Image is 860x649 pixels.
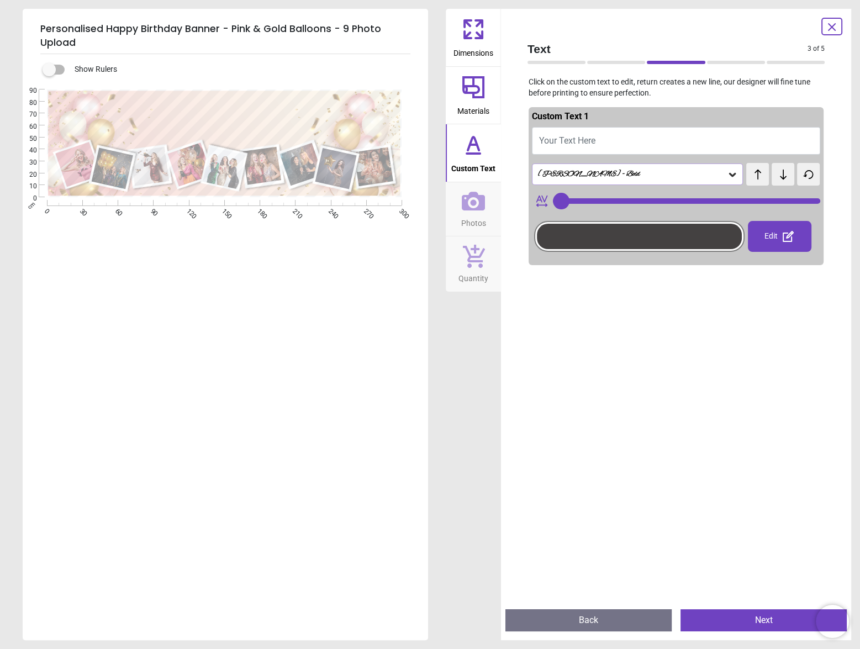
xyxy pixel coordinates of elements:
span: 80 [16,98,37,108]
button: Materials [446,67,501,124]
span: 30 [16,158,37,167]
span: Your Text Here [539,135,595,146]
span: Custom Text [451,158,495,175]
button: Photos [446,182,501,236]
span: Text [527,41,808,57]
span: 3 of 5 [808,44,825,54]
iframe: Brevo live chat [816,605,849,638]
span: Quantity [458,268,488,284]
span: Custom Text 1 [532,111,589,122]
button: Next [680,609,847,631]
span: 0 [16,194,37,203]
span: 10 [16,182,37,191]
div: [PERSON_NAME] - Bold [537,170,727,179]
span: Dimensions [453,43,493,59]
div: Show Rulers [49,63,428,76]
button: Your Text Here [532,127,820,155]
span: 40 [16,146,37,155]
span: 90 [16,86,37,96]
h5: Personalised Happy Birthday Banner - Pink & Gold Balloons - 9 Photo Upload [40,18,410,54]
span: 50 [16,134,37,144]
span: Materials [457,101,489,117]
button: Custom Text [446,124,501,182]
p: Click on the custom text to edit, return creates a new line, our designer will fine tune before p... [519,77,833,98]
span: 70 [16,110,37,119]
span: Photos [461,213,486,229]
button: Quantity [446,236,501,292]
button: Back [505,609,672,631]
button: Dimensions [446,9,501,66]
span: 60 [16,122,37,131]
span: 20 [16,170,37,180]
div: Edit [748,221,811,252]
